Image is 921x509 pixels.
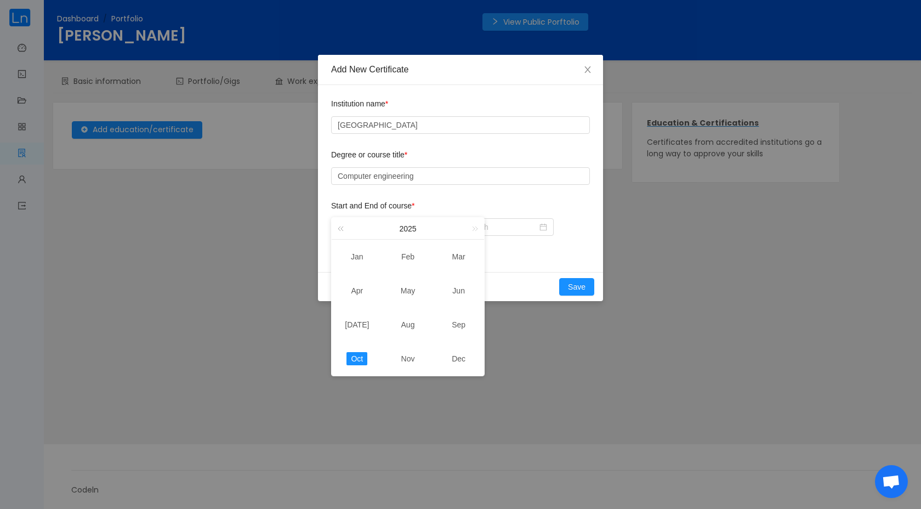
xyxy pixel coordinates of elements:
[331,99,388,108] span: Institution name
[346,284,367,297] a: Apr
[383,308,434,342] td: Aug
[447,352,470,365] a: Dec
[399,224,416,233] span: 2025
[331,201,415,210] span: Start and End of course
[539,223,547,231] i: icon: calendar
[383,240,434,274] td: Feb
[383,342,434,376] td: Nov
[448,250,470,263] a: Mar
[396,284,419,297] a: May
[583,65,592,74] i: icon: close
[433,342,484,376] td: Dec
[447,318,470,331] a: Sep
[340,318,373,331] a: [DATE]
[559,278,594,296] button: Save
[433,240,484,274] td: Mar
[397,250,419,263] a: Feb
[397,318,419,331] a: Aug
[466,218,480,239] a: Next year (Control + right)
[346,250,368,263] a: Jan
[332,274,383,308] td: Apr
[332,240,383,274] td: Jan
[398,218,417,240] a: 2025
[875,465,908,498] div: Open chat
[448,284,469,297] a: Jun
[445,218,554,236] input: End month
[433,308,484,342] td: Sep
[572,55,603,86] button: Close
[336,218,350,239] a: Last year (Control + left)
[433,274,484,308] td: Jun
[346,352,367,365] a: Oct
[332,308,383,342] td: Jul
[331,150,407,159] span: Degree or course title
[332,342,383,376] td: Oct
[397,352,419,365] a: Nov
[383,274,434,308] td: May
[331,64,590,76] div: Add New Certificate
